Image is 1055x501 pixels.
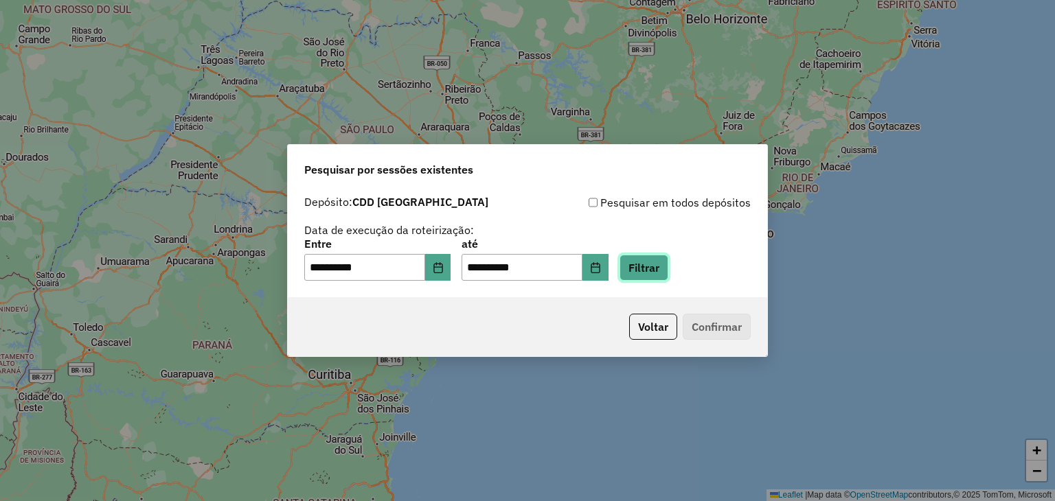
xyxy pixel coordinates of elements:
[304,161,473,178] span: Pesquisar por sessões existentes
[527,194,751,211] div: Pesquisar em todos depósitos
[304,194,488,210] label: Depósito:
[425,254,451,281] button: Choose Date
[629,314,677,340] button: Voltar
[352,195,488,209] strong: CDD [GEOGRAPHIC_DATA]
[462,235,608,252] label: até
[304,235,451,252] label: Entre
[304,222,474,238] label: Data de execução da roteirização:
[582,254,609,281] button: Choose Date
[620,255,668,281] button: Filtrar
